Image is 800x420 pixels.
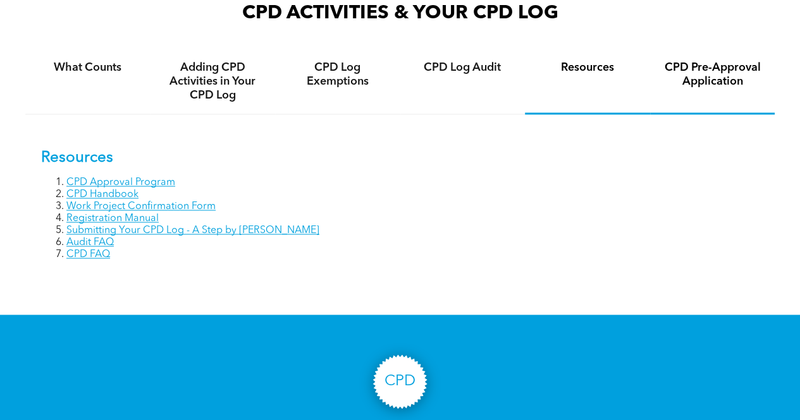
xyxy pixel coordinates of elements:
h4: Resources [536,61,639,75]
a: CPD Handbook [66,189,138,200]
h4: CPD Log Audit [412,61,514,75]
h3: CPD [385,372,415,390]
h4: CPD Log Exemptions [286,61,389,88]
a: Audit FAQ [66,237,114,248]
h4: What Counts [37,61,139,75]
a: Registration Manual [66,213,159,224]
a: Work Project Confirmation Form [66,201,216,212]
h4: CPD Pre-Approval Application [662,61,764,88]
a: CPD FAQ [66,249,110,260]
span: CPD ACTIVITIES & YOUR CPD LOG [242,4,558,23]
a: Submitting Your CPD Log - A Step by [PERSON_NAME] [66,225,319,236]
a: CPD Approval Program [66,177,175,188]
p: Resources [41,149,759,167]
h4: Adding CPD Activities in Your CPD Log [162,61,264,102]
